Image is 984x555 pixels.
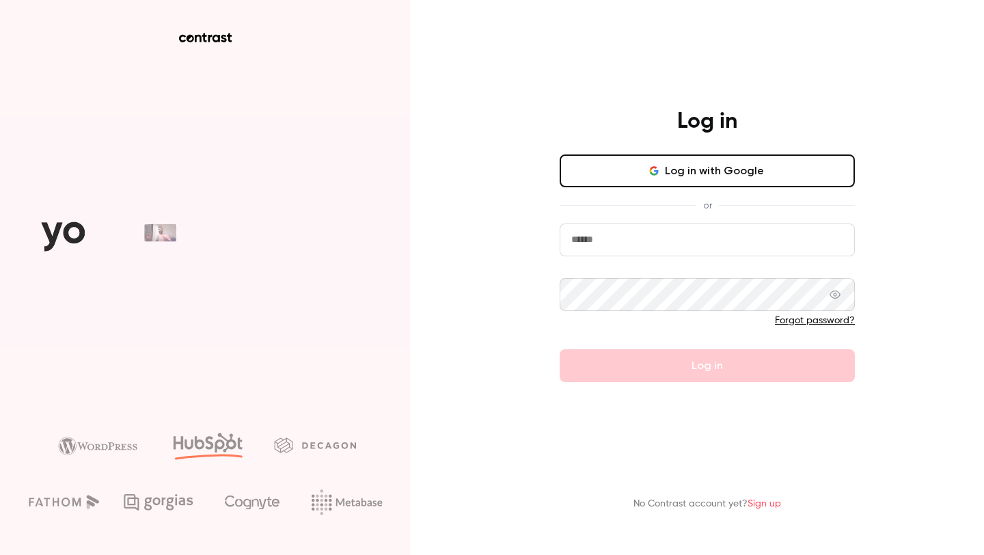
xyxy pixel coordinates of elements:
[748,499,781,509] a: Sign up
[696,198,719,213] span: or
[633,497,781,511] p: No Contrast account yet?
[677,108,737,135] h4: Log in
[560,154,855,187] button: Log in with Google
[775,316,855,325] a: Forgot password?
[274,437,356,452] img: decagon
